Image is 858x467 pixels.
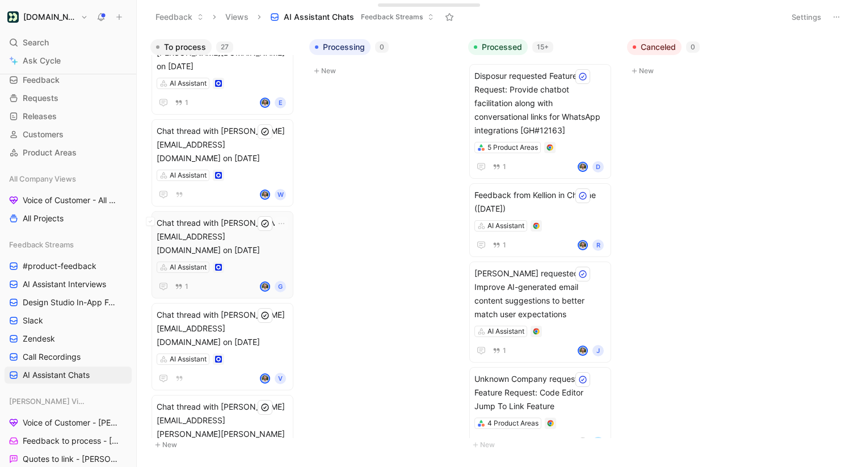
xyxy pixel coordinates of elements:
img: avatar [579,347,587,355]
span: Product Areas [23,147,77,158]
div: All Company Views [5,170,132,187]
button: 1 [490,344,508,357]
span: Unknown Company requested Feature Request: Code Editor Jump To Link Feature [474,372,606,413]
span: Feedback Streams [9,239,74,250]
img: avatar [261,99,269,107]
div: AI Assistant [170,170,207,181]
span: 1 [503,163,506,170]
span: AI Assistant Chats [284,11,354,23]
a: Feedback [5,71,132,89]
a: [PERSON_NAME] requested Improve AI-generated email content suggestions to better match user expec... [469,262,611,363]
a: Chat thread with [PERSON_NAME][EMAIL_ADDRESS][DOMAIN_NAME] on [DATE]AI AssistantavatarW [152,119,293,207]
button: To process [150,39,212,55]
div: Processed15+New [464,34,623,457]
span: Zendesk [23,333,55,344]
a: Call Recordings [5,348,132,365]
a: #product-feedback [5,258,132,275]
div: 4 Product Areas [487,418,539,429]
button: Feedback [150,9,209,26]
button: Customer.io[DOMAIN_NAME] [5,9,91,25]
a: Feedback to process - [PERSON_NAME] [5,432,132,449]
button: 1 [173,96,191,109]
span: [PERSON_NAME] Views [9,396,86,407]
span: Processing [323,41,365,53]
span: All Company Views [9,173,76,184]
span: Ask Cycle [23,54,61,68]
div: [PERSON_NAME] Views [5,393,132,410]
button: Processed [468,39,528,55]
div: AI Assistant [487,220,524,232]
span: Customers [23,129,64,140]
span: Call Recordings [23,351,81,363]
span: Chat thread with [PERSON_NAME][EMAIL_ADDRESS][DOMAIN_NAME] on [DATE] [157,216,288,257]
div: J [592,345,604,356]
a: Releases [5,108,132,125]
span: Processed [482,41,522,53]
img: avatar [261,375,269,382]
div: 5 Product Areas [487,142,538,153]
a: Feedback from Kellion in Chrome ([DATE])AI Assistant1avatarR [469,183,611,257]
span: Chat thread with [PERSON_NAME][EMAIL_ADDRESS][PERSON_NAME][PERSON_NAME][DOMAIN_NAME] on [DATE] [157,400,288,455]
div: Canceled0New [623,34,781,83]
img: logo [592,437,604,448]
div: 27 [216,41,233,53]
a: Ask Cycle [5,52,132,69]
span: 1 [503,347,506,354]
span: Design Studio In-App Feedback [23,297,118,308]
div: Processing0New [305,34,464,83]
div: G [275,281,286,292]
img: avatar [261,191,269,199]
div: E [275,97,286,108]
span: Voice of Customer - [PERSON_NAME] [23,417,119,428]
span: 1 [185,283,188,290]
button: Processing [309,39,371,55]
span: Chat thread with [PERSON_NAME][EMAIL_ADDRESS][DOMAIN_NAME] on [DATE] [157,308,288,349]
span: 1 [503,242,506,249]
button: Canceled [627,39,682,55]
span: Feedback Streams [361,11,423,23]
div: AI Assistant [487,326,524,337]
div: D [592,161,604,173]
a: AI Assistant Interviews [5,276,132,293]
a: Voice of Customer - All Areas [5,192,132,209]
a: AI Assistant Chats [5,367,132,384]
span: Feedback to process - [PERSON_NAME] [23,435,120,447]
div: AI Assistant [170,354,207,365]
img: avatar [579,163,587,171]
button: Views [220,9,254,26]
span: Feedback [23,74,60,86]
span: Requests [23,92,58,104]
a: All Projects [5,210,132,227]
span: Disposur requested Feature Request: Provide chatbot facilitation along with conversational links ... [474,69,606,137]
span: Canceled [641,41,676,53]
div: 15+ [532,41,553,53]
span: Feedback from Kellion in Chrome ([DATE]) [474,188,606,216]
a: Disposur requested Feature Request: Provide chatbot facilitation along with conversational links ... [469,64,611,179]
div: R [592,239,604,251]
a: Customers [5,126,132,143]
img: avatar [579,241,587,249]
button: AI Assistant ChatsFeedback Streams [265,9,439,26]
div: Feedback Streams#product-feedbackAI Assistant InterviewsDesign Studio In-App FeedbackSlackZendesk... [5,236,132,384]
a: Chat thread with [PERSON_NAME][EMAIL_ADDRESS][DOMAIN_NAME] on [DATE]AI AssistantavatarV [152,303,293,390]
span: Search [23,36,49,49]
div: W [275,189,286,200]
a: Chat thread with [PERSON_NAME][EMAIL_ADDRESS][DOMAIN_NAME] on [DATE]AI Assistant1avatarG [152,211,293,298]
div: V [275,373,286,384]
a: Voice of Customer - [PERSON_NAME] [5,414,132,431]
span: AI Assistant Chats [23,369,90,381]
span: All Projects [23,213,64,224]
h1: [DOMAIN_NAME] [23,12,76,22]
img: avatar [261,283,269,291]
div: To process27New [146,34,305,457]
button: 1 [173,280,191,293]
a: Product Areas [5,144,132,161]
button: Settings [786,9,826,25]
span: To process [164,41,206,53]
span: [PERSON_NAME] requested Improve AI-generated email content suggestions to better match user expec... [474,267,606,321]
span: Slack [23,315,43,326]
div: Feedback Streams [5,236,132,253]
a: Chat thread with [PERSON_NAME][EMAIL_ADDRESS][PERSON_NAME][DOMAIN_NAME] on [DATE]AI Assistant1ava... [152,14,293,115]
a: Design Studio In-App Feedback [5,294,132,311]
button: New [468,438,618,452]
